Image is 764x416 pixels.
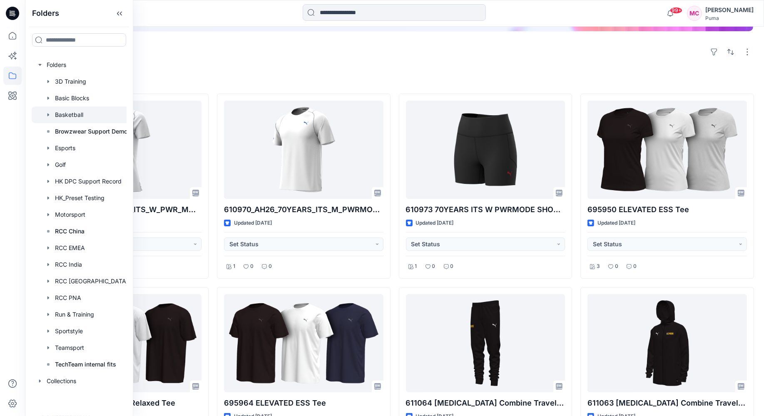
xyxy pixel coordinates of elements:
a: 611063 BAL Combine Travel Jacket [587,294,747,392]
p: 1 [415,262,417,271]
p: 3 [597,262,600,271]
a: 611064 BAL Combine Travel Jacket [406,294,565,392]
p: Browzwear Support Demo [55,126,127,136]
p: 611063 [MEDICAL_DATA] Combine Travel Jacket [587,397,747,409]
p: 0 [250,262,254,271]
p: 610970_AH26_70YEARS_ITS_M_PWRMODE_TEE [224,204,383,215]
h4: Styles [35,75,754,85]
div: MC [687,6,702,21]
p: 0 [633,262,637,271]
div: Puma [705,15,754,21]
p: Updated [DATE] [234,219,272,228]
p: 1 [233,262,235,271]
p: TechTeam internal fits [55,359,116,369]
p: 611064 [MEDICAL_DATA] Combine Travel Jacket [406,397,565,409]
a: 695964 ELEVATED ESS Tee [224,294,383,392]
p: 695950 ELEVATED ESS Tee [587,204,747,215]
a: 610970_AH26_70YEARS_ITS_M_PWRMODE_TEE [224,101,383,199]
p: RCC China [55,226,85,236]
p: 0 [450,262,454,271]
div: [PERSON_NAME] [705,5,754,15]
p: Updated [DATE] [416,219,454,228]
p: 695964 ELEVATED ESS Tee [224,397,383,409]
p: 0 [432,262,436,271]
p: Updated [DATE] [597,219,635,228]
a: 610973 70YEARS ITS W PWRMODE SHORT TIGHTS [406,101,565,199]
a: 695950 ELEVATED ESS Tee [587,101,747,199]
p: 0 [269,262,272,271]
span: 99+ [670,7,682,14]
p: 610973 70YEARS ITS W PWRMODE SHORT TIGHTS [406,204,565,215]
p: 0 [615,262,618,271]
